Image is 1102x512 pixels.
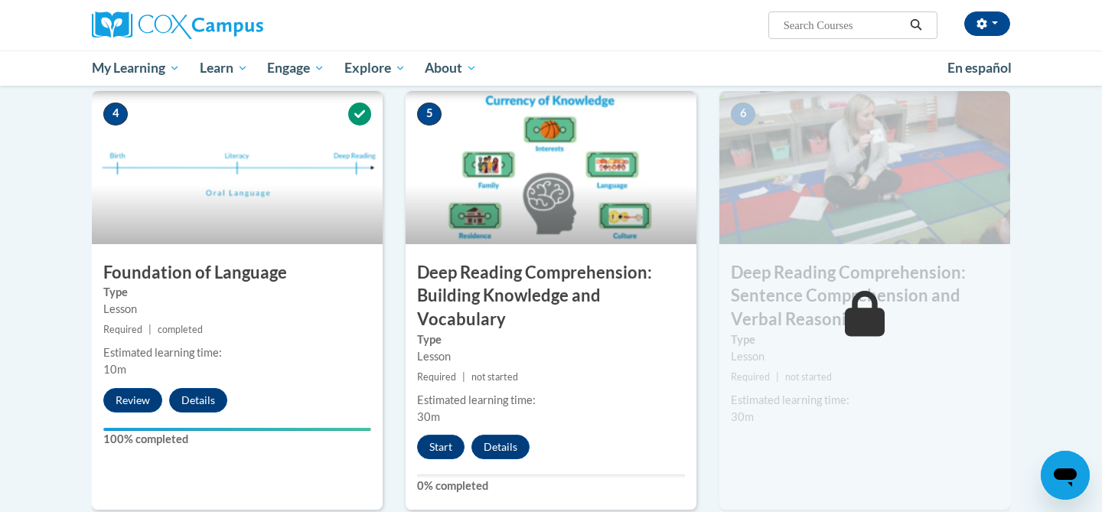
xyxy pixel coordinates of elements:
[471,435,530,459] button: Details
[417,435,465,459] button: Start
[257,51,334,86] a: Engage
[406,91,696,244] img: Course Image
[947,60,1012,76] span: En español
[92,59,180,77] span: My Learning
[406,261,696,331] h3: Deep Reading Comprehension: Building Knowledge and Vocabulary
[200,59,248,77] span: Learn
[103,344,371,361] div: Estimated learning time:
[417,410,440,423] span: 30m
[92,261,383,285] h3: Foundation of Language
[417,103,442,126] span: 5
[731,331,999,348] label: Type
[731,410,754,423] span: 30m
[471,371,518,383] span: not started
[417,371,456,383] span: Required
[69,51,1033,86] div: Main menu
[785,371,832,383] span: not started
[92,11,263,39] img: Cox Campus
[169,388,227,413] button: Details
[103,284,371,301] label: Type
[417,331,685,348] label: Type
[719,261,1010,331] h3: Deep Reading Comprehension: Sentence Comprehension and Verbal Reasoning
[417,348,685,365] div: Lesson
[92,11,383,39] a: Cox Campus
[103,301,371,318] div: Lesson
[731,103,755,126] span: 6
[103,103,128,126] span: 4
[103,428,371,431] div: Your progress
[344,59,406,77] span: Explore
[731,348,999,365] div: Lesson
[103,431,371,448] label: 100% completed
[416,51,487,86] a: About
[417,392,685,409] div: Estimated learning time:
[148,324,152,335] span: |
[782,16,905,34] input: Search Courses
[462,371,465,383] span: |
[964,11,1010,36] button: Account Settings
[103,324,142,335] span: Required
[190,51,258,86] a: Learn
[905,16,928,34] button: Search
[776,371,779,383] span: |
[719,91,1010,244] img: Course Image
[937,52,1022,84] a: En español
[334,51,416,86] a: Explore
[82,51,190,86] a: My Learning
[267,59,324,77] span: Engage
[1041,451,1090,500] iframe: Button to launch messaging window
[103,388,162,413] button: Review
[92,91,383,244] img: Course Image
[158,324,203,335] span: completed
[425,59,477,77] span: About
[731,371,770,383] span: Required
[417,478,685,494] label: 0% completed
[731,392,999,409] div: Estimated learning time:
[103,363,126,376] span: 10m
